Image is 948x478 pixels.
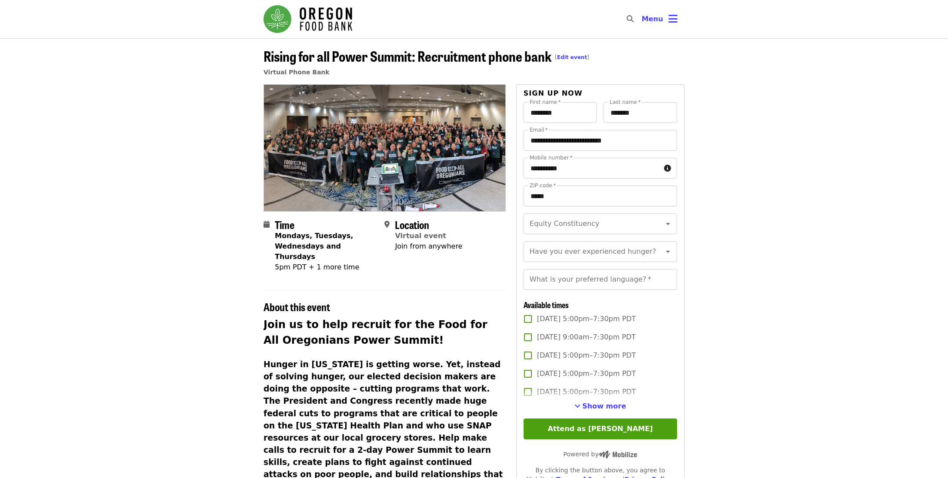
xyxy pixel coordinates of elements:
input: First name [524,102,597,123]
img: Oregon Food Bank - Home [264,5,352,33]
input: Search [639,9,646,30]
span: About this event [264,299,330,314]
span: [ ] [555,54,589,60]
input: ZIP code [524,186,677,206]
span: [DATE] 5:00pm–7:30pm PDT [537,387,636,397]
label: Email [530,127,548,133]
i: calendar icon [264,220,270,229]
span: Menu [641,15,663,23]
i: search icon [627,15,634,23]
span: Join from anywhere [395,242,462,250]
i: circle-info icon [664,164,671,173]
div: 5pm PDT + 1 more time [275,262,377,272]
a: Virtual event [395,232,446,240]
button: Attend as [PERSON_NAME] [524,418,677,439]
span: [DATE] 9:00am–7:30pm PDT [537,332,636,342]
span: Available times [524,299,569,310]
label: Last name [610,100,641,105]
button: Toggle account menu [634,9,684,30]
img: Rising for all Power Summit: Recruitment phone bank organized by Oregon Food Bank [264,85,505,211]
i: map-marker-alt icon [384,220,390,229]
i: bars icon [668,13,678,25]
strong: Mondays, Tuesdays, Wednesdays and Thursdays [275,232,353,261]
span: Location [395,217,429,232]
input: Mobile number [524,158,661,179]
input: What is your preferred language? [524,269,677,290]
label: ZIP code [530,183,556,188]
label: Mobile number [530,155,572,160]
a: Edit event [557,54,587,60]
img: Powered by Mobilize [598,451,637,458]
span: [DATE] 5:00pm–7:30pm PDT [537,314,636,324]
button: See more timeslots [574,401,626,412]
a: Virtual Phone Bank [264,69,330,76]
label: First name [530,100,561,105]
span: Powered by [563,451,637,458]
span: Sign up now [524,89,583,97]
span: [DATE] 5:00pm–7:30pm PDT [537,350,636,361]
span: Show more [582,402,626,410]
h2: Join us to help recruit for the Food for All Oregonians Power Summit! [264,317,506,348]
button: Open [662,218,674,230]
button: Open [662,246,674,258]
span: [DATE] 5:00pm–7:30pm PDT [537,368,636,379]
input: Email [524,130,677,151]
span: Rising for all Power Summit: Recruitment phone bank [264,46,589,66]
input: Last name [604,102,677,123]
span: Time [275,217,294,232]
